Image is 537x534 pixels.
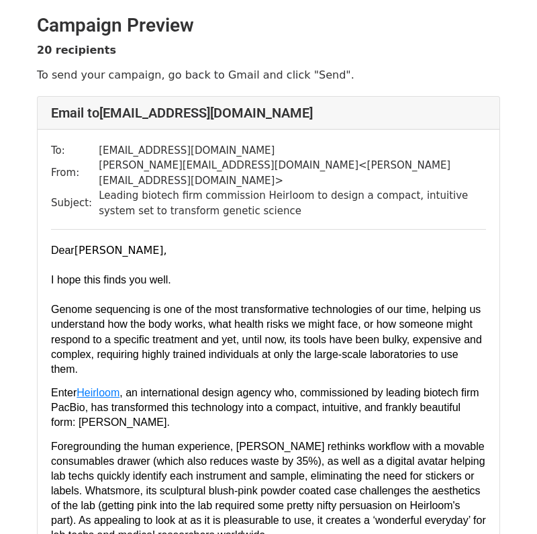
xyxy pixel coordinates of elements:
td: From: [51,158,99,188]
td: [EMAIL_ADDRESS][DOMAIN_NAME] [99,143,486,159]
font: Dear [51,244,75,256]
td: [PERSON_NAME][EMAIL_ADDRESS][DOMAIN_NAME] < [PERSON_NAME][EMAIL_ADDRESS][DOMAIN_NAME] > [99,158,486,188]
span: , an international design agency who, commissioned by leading biotech firm PacBio, has transforme... [51,387,482,428]
font: I hope this finds you well. [51,274,171,285]
font: Genome sequencing is one of the most transformative technologies of our time, helping us understa... [51,304,485,374]
td: To: [51,143,99,159]
h4: Email to [EMAIL_ADDRESS][DOMAIN_NAME] [51,105,486,121]
p: To send your campaign, go back to Gmail and click "Send". [37,68,500,82]
td: Leading biotech firm commission Heirloom to design a compact, intuitive system set to transform g... [99,188,486,218]
h2: Campaign Preview [37,14,500,37]
td: Subject: [51,188,99,218]
a: Heirloom [77,387,119,398]
span: Enter [51,387,77,398]
font: [PERSON_NAME], [51,244,167,257]
strong: 20 recipients [37,44,116,56]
